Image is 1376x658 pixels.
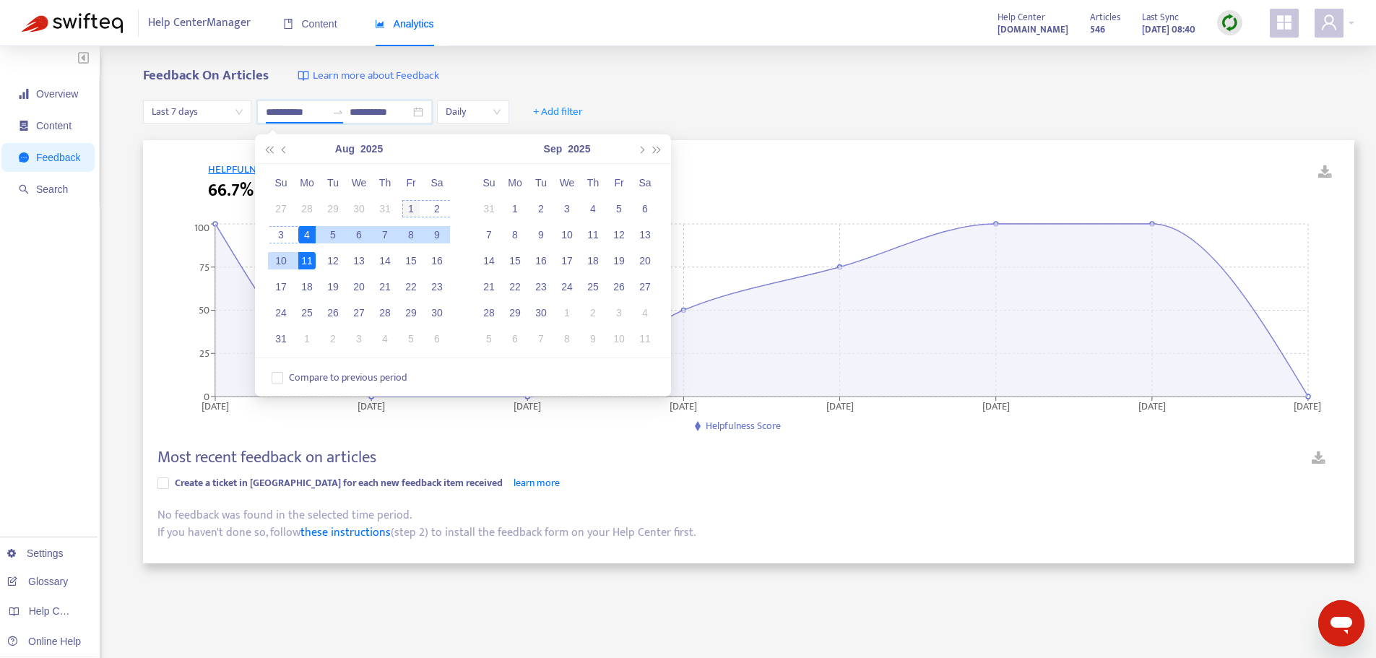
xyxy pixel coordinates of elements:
[558,226,576,243] div: 10
[1090,22,1105,38] strong: 546
[606,196,632,222] td: 2025-09-05
[29,605,88,617] span: Help Centers
[376,278,394,295] div: 21
[294,300,320,326] td: 2025-08-25
[376,330,394,347] div: 4
[428,252,446,269] div: 16
[19,89,29,99] span: signal
[610,226,628,243] div: 12
[294,326,320,352] td: 2025-09-01
[22,13,123,33] img: Swifteq
[1276,14,1293,31] span: appstore
[398,222,424,248] td: 2025-08-08
[376,252,394,269] div: 14
[204,388,209,404] tspan: 0
[528,326,554,352] td: 2025-10-07
[584,252,602,269] div: 18
[402,200,420,217] div: 1
[324,330,342,347] div: 2
[358,397,386,414] tspan: [DATE]
[175,475,503,491] span: Create a ticket in [GEOGRAPHIC_DATA] for each new feedback item received
[268,300,294,326] td: 2025-08-24
[568,134,590,163] button: 2025
[157,448,376,467] h4: Most recent feedback on articles
[424,300,450,326] td: 2025-08-30
[346,222,372,248] td: 2025-08-06
[268,222,294,248] td: 2025-08-03
[1221,14,1239,32] img: sync.dc5367851b00ba804db3.png
[19,121,29,131] span: container
[502,170,528,196] th: Mo
[208,160,306,178] span: HELPFULNESS SCORE
[554,300,580,326] td: 2025-10-01
[514,475,560,491] a: learn more
[398,196,424,222] td: 2025-08-01
[506,200,524,217] div: 1
[554,248,580,274] td: 2025-09-17
[558,304,576,321] div: 1
[332,106,344,118] span: swap-right
[194,220,209,236] tspan: 100
[670,397,698,414] tspan: [DATE]
[610,304,628,321] div: 3
[632,196,658,222] td: 2025-09-06
[554,196,580,222] td: 2025-09-03
[998,22,1068,38] strong: [DOMAIN_NAME]
[528,274,554,300] td: 2025-09-23
[1142,9,1179,25] span: Last Sync
[606,248,632,274] td: 2025-09-19
[376,200,394,217] div: 31
[283,19,293,29] span: book
[294,222,320,248] td: 2025-08-04
[272,252,290,269] div: 10
[320,248,346,274] td: 2025-08-12
[506,330,524,347] div: 6
[398,274,424,300] td: 2025-08-22
[632,248,658,274] td: 2025-09-20
[533,103,583,121] span: + Add filter
[528,170,554,196] th: Tu
[476,326,502,352] td: 2025-10-05
[402,304,420,321] div: 29
[398,170,424,196] th: Fr
[294,274,320,300] td: 2025-08-18
[480,304,498,321] div: 28
[580,300,606,326] td: 2025-10-02
[298,330,316,347] div: 1
[298,278,316,295] div: 18
[402,252,420,269] div: 15
[584,278,602,295] div: 25
[350,252,368,269] div: 13
[320,170,346,196] th: Tu
[506,252,524,269] div: 15
[7,636,81,647] a: Online Help
[476,222,502,248] td: 2025-09-07
[584,330,602,347] div: 9
[398,326,424,352] td: 2025-09-05
[300,523,391,542] a: these instructions
[580,248,606,274] td: 2025-09-18
[350,278,368,295] div: 20
[1294,397,1322,414] tspan: [DATE]
[298,200,316,217] div: 28
[298,226,316,243] div: 4
[324,278,342,295] div: 19
[502,222,528,248] td: 2025-09-08
[998,9,1045,25] span: Help Center
[360,134,383,163] button: 2025
[424,326,450,352] td: 2025-09-06
[1320,14,1338,31] span: user
[268,326,294,352] td: 2025-08-31
[324,304,342,321] div: 26
[558,252,576,269] div: 17
[36,88,78,100] span: Overview
[1142,22,1195,38] strong: [DATE] 08:40
[554,326,580,352] td: 2025-10-08
[532,200,550,217] div: 2
[480,252,498,269] div: 14
[636,226,654,243] div: 13
[558,330,576,347] div: 8
[372,274,398,300] td: 2025-08-21
[528,300,554,326] td: 2025-09-30
[532,226,550,243] div: 9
